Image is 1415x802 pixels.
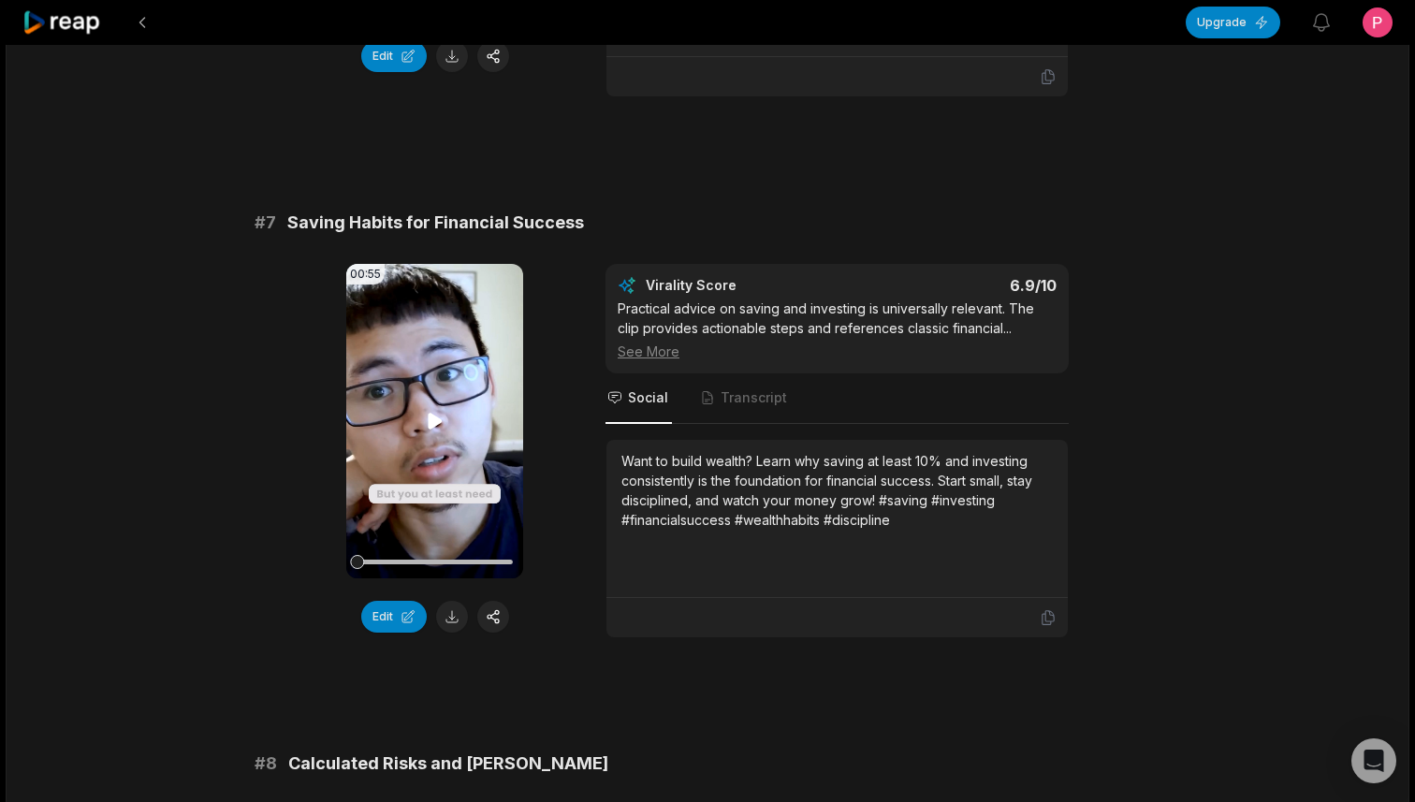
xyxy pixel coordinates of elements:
button: Edit [361,601,427,633]
div: Open Intercom Messenger [1351,738,1396,783]
button: Edit [361,40,427,72]
span: # 7 [255,210,276,236]
span: # 8 [255,751,277,777]
button: Upgrade [1186,7,1280,38]
span: Transcript [721,388,787,407]
span: Social [628,388,668,407]
div: Want to build wealth? Learn why saving at least 10% and investing consistently is the foundation ... [621,451,1053,530]
video: Your browser does not support mp4 format. [346,264,523,578]
div: Practical advice on saving and investing is universally relevant. The clip provides actionable st... [618,299,1057,361]
div: See More [618,342,1057,361]
div: Virality Score [646,276,847,295]
div: 6.9 /10 [856,276,1058,295]
span: Saving Habits for Financial Success [287,210,584,236]
nav: Tabs [605,373,1069,424]
span: Calculated Risks and [PERSON_NAME] [288,751,608,777]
